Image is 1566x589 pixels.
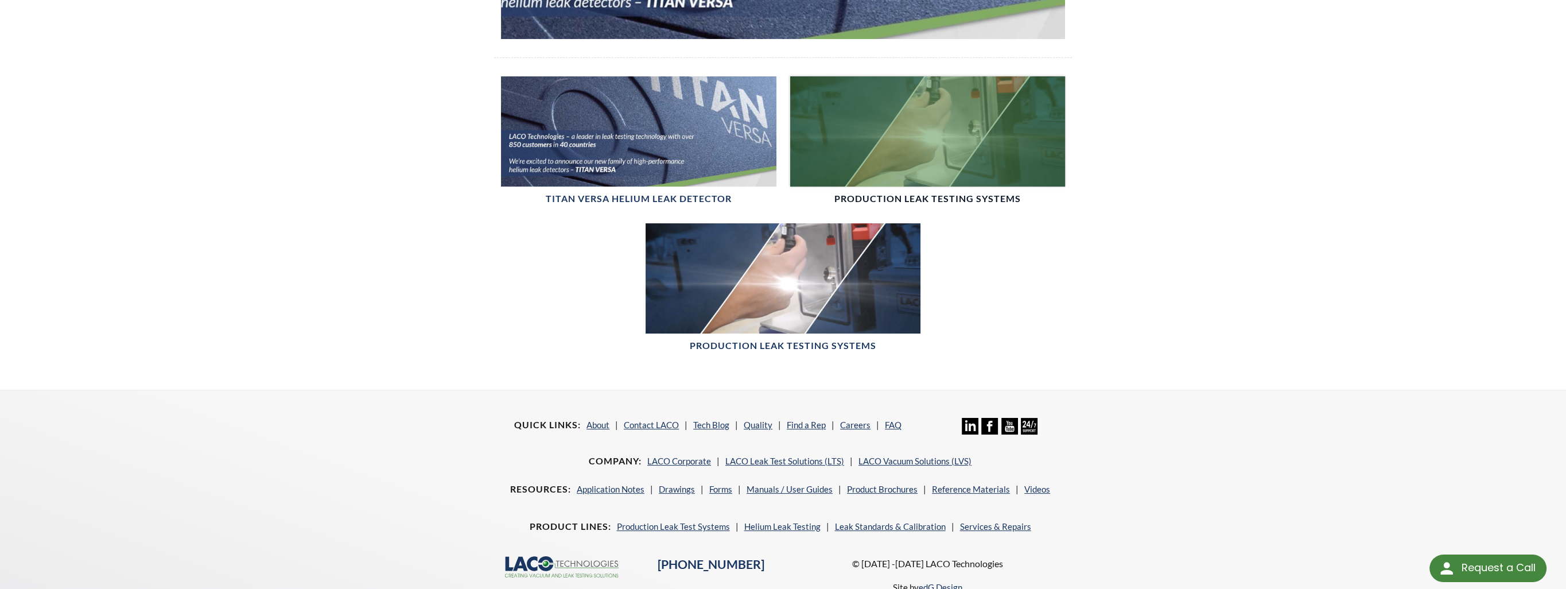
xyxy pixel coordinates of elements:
a: Manuals / User Guides [747,484,833,494]
a: Application Notes [577,484,644,494]
a: Production Leak Test Systems [617,521,730,532]
a: Videos [1024,484,1050,494]
a: Tech Blog [693,420,729,430]
a: LACO Vacuum Solutions (LVS) [858,456,972,466]
a: About [586,420,609,430]
a: TITAN VERSA New Family headerTITAN VERSA Helium Leak Detector [501,76,776,205]
h4: Quick Links [514,419,581,431]
h4: Product Lines [530,521,611,533]
div: Request a Call [1461,555,1535,581]
a: FAQ [885,420,901,430]
a: Careers [840,420,871,430]
a: Product Brochures [847,484,918,494]
a: Production Testing imageProduction Leak Testing Systems [790,76,1066,205]
a: Production Testing imageProduction Leak Testing Systems [646,223,921,352]
h4: Production Leak Testing Systems [690,340,876,352]
h4: Company [589,455,642,467]
a: LACO Leak Test Solutions (LTS) [725,456,844,466]
a: Quality [744,420,772,430]
a: LACO Corporate [647,456,711,466]
a: Helium Leak Testing [744,521,821,532]
p: © [DATE] -[DATE] LACO Technologies [790,556,1066,571]
a: Services & Repairs [960,521,1031,532]
a: Reference Materials [932,484,1010,494]
div: Request a Call [1429,555,1546,582]
a: Forms [709,484,732,494]
a: Leak Standards & Calibration [835,521,946,532]
a: Contact LACO [624,420,679,430]
h4: TITAN VERSA Helium Leak Detector [546,193,732,205]
h4: Production Leak Testing Systems [834,193,1021,205]
a: 24/7 Support [1021,426,1037,436]
img: 24/7 Support Icon [1021,418,1037,435]
a: Find a Rep [787,420,826,430]
img: round button [1437,559,1456,578]
h4: Resources [510,483,571,495]
a: Drawings [659,484,695,494]
a: [PHONE_NUMBER] [658,557,764,572]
